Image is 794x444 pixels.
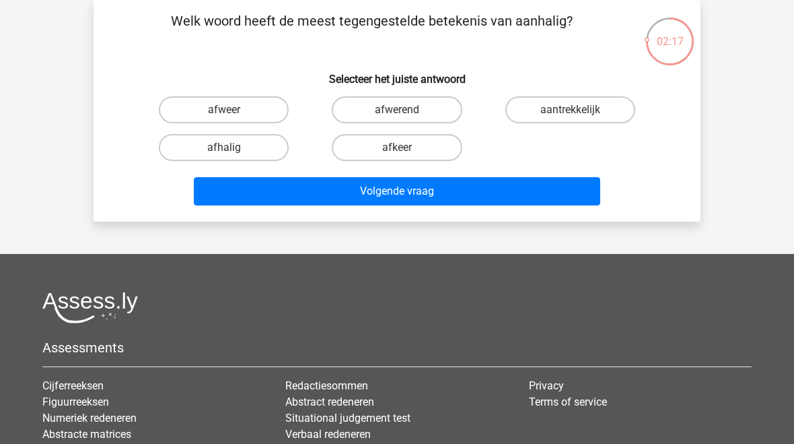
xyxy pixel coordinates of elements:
[194,177,601,205] button: Volgende vraag
[42,395,109,408] a: Figuurreeksen
[285,412,410,424] a: Situational judgement test
[285,379,368,392] a: Redactiesommen
[159,134,289,161] label: afhalig
[42,428,131,441] a: Abstracte matrices
[505,96,635,123] label: aantrekkelijk
[42,340,752,356] h5: Assessments
[115,11,628,51] p: Welk woord heeft de meest tegengestelde betekenis van aanhalig?
[42,292,138,323] img: Assessly logo
[529,395,607,408] a: Terms of service
[332,96,462,123] label: afwerend
[332,134,462,161] label: afkeer
[159,96,289,123] label: afweer
[42,379,104,392] a: Cijferreeksen
[285,428,371,441] a: Verbaal redeneren
[645,16,695,50] div: 02:17
[285,395,374,408] a: Abstract redeneren
[529,379,564,392] a: Privacy
[115,62,679,86] h6: Selecteer het juiste antwoord
[42,412,137,424] a: Numeriek redeneren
